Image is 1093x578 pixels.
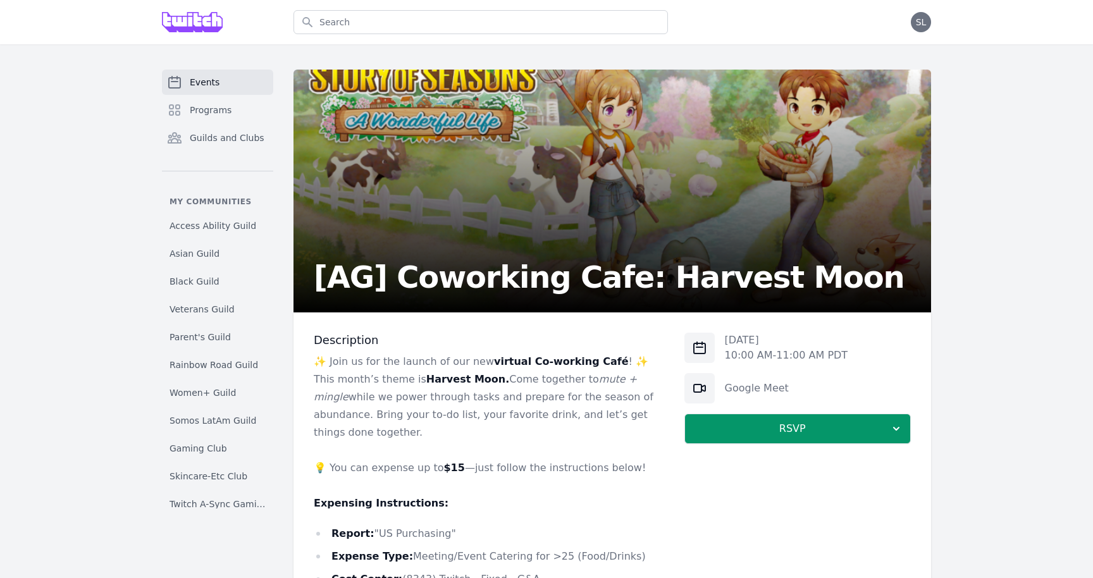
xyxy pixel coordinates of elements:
a: Programs [162,97,273,123]
a: Somos LatAm Guild [162,409,273,432]
p: 10:00 AM - 11:00 AM PDT [725,348,848,363]
a: Women+ Guild [162,381,273,404]
strong: Expense Type: [331,550,413,562]
p: [DATE] [725,333,848,348]
h3: Description [314,333,664,348]
span: Twitch A-Sync Gaming (TAG) Club [170,498,266,510]
input: Search [293,10,668,34]
strong: $15 [443,462,464,474]
button: RSVP [684,414,911,444]
a: Access Ability Guild [162,214,273,237]
a: Parent's Guild [162,326,273,348]
strong: Expensing Instructions: [314,497,448,509]
strong: Report: [331,527,374,539]
a: Gaming Club [162,437,273,460]
a: Twitch A-Sync Gaming (TAG) Club [162,493,273,515]
span: Access Ability Guild [170,219,256,232]
span: Programs [190,104,232,116]
p: My communities [162,197,273,207]
span: Rainbow Road Guild [170,359,258,371]
span: Asian Guild [170,247,219,260]
a: Veterans Guild [162,298,273,321]
span: Black Guild [170,275,219,288]
nav: Sidebar [162,70,273,508]
img: Grove [162,12,223,32]
h2: [AG] Coworking Cafe: Harvest Moon [314,262,905,292]
a: Asian Guild [162,242,273,265]
span: Parent's Guild [170,331,231,343]
span: SL [916,18,927,27]
button: SL [911,12,931,32]
a: Rainbow Road Guild [162,354,273,376]
a: Skincare-Etc Club [162,465,273,488]
span: RSVP [695,421,890,436]
a: Guilds and Clubs [162,125,273,151]
span: Somos LatAm Guild [170,414,256,427]
span: Women+ Guild [170,386,236,399]
span: Skincare-Etc Club [170,470,247,483]
strong: Harvest Moon. [426,373,509,385]
span: Veterans Guild [170,303,235,316]
span: Guilds and Clubs [190,132,264,144]
span: Gaming Club [170,442,227,455]
strong: virtual Co-working Café [494,355,629,367]
p: 💡 You can expense up to —just follow the instructions below! [314,459,664,477]
li: Meeting/Event Catering for >25 (Food/Drinks) [314,548,664,565]
a: Events [162,70,273,95]
a: Black Guild [162,270,273,293]
p: ✨ Join us for the launch of our new ! ✨ This month’s theme is Come together to while we power thr... [314,353,664,441]
a: Google Meet [725,382,789,394]
span: Events [190,76,219,89]
li: "US Purchasing" [314,525,664,543]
